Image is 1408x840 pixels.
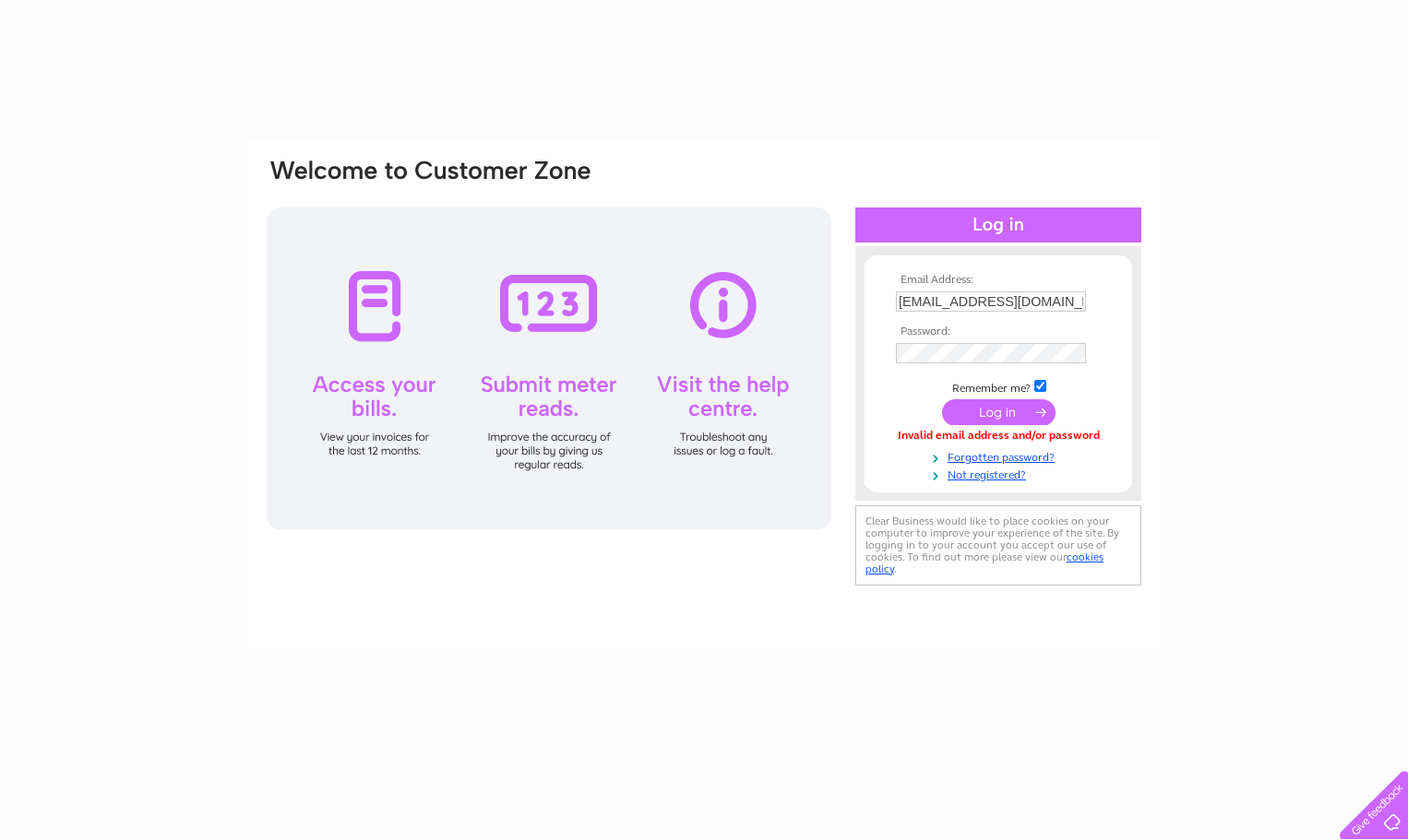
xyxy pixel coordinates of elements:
[942,399,1056,425] input: Submit
[896,465,1105,482] a: Not registered?
[896,447,1105,465] a: Forgotten password?
[865,550,1104,575] a: cookies policy
[891,274,1105,287] th: Email Address:
[855,505,1141,586] div: Clear Business would like to place cookies on your computer to improve your experience of the sit...
[891,325,1105,338] th: Password:
[896,430,1101,443] div: Invalid email address and/or password
[891,377,1105,396] td: Remember me?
